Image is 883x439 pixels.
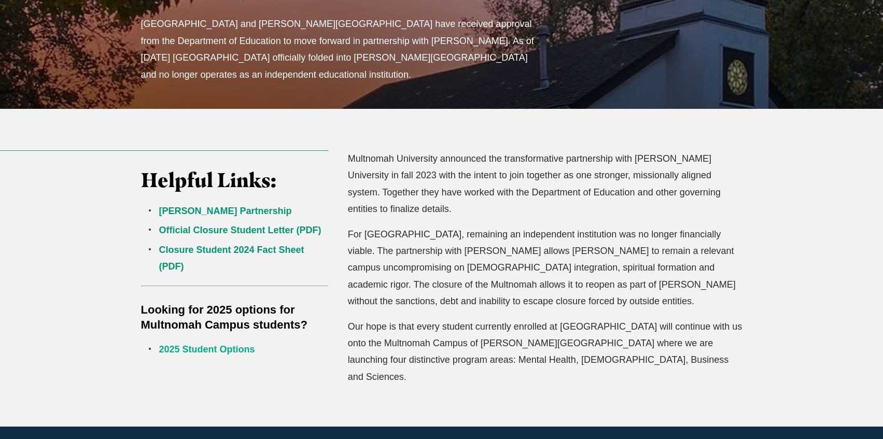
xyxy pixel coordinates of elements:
a: Closure Student 2024 Fact Sheet (PDF) [159,245,304,272]
a: Official Closure Student Letter (PDF) [159,225,321,235]
p: Multnomah University announced the transformative partnership with [PERSON_NAME] University in fa... [348,150,742,218]
p: For [GEOGRAPHIC_DATA], remaining an independent institution was no longer financially viable. The... [348,226,742,310]
h3: Helpful Links: [141,168,329,192]
a: 2025 Student Options [159,344,255,355]
p: [GEOGRAPHIC_DATA] and [PERSON_NAME][GEOGRAPHIC_DATA] have received approval from the Department o... [141,16,542,83]
p: Our hope is that every student currently enrolled at [GEOGRAPHIC_DATA] will continue with us onto... [348,318,742,386]
h5: Looking for 2025 options for Multnomah Campus students? [141,302,329,333]
a: [PERSON_NAME] Partnership [159,206,292,216]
